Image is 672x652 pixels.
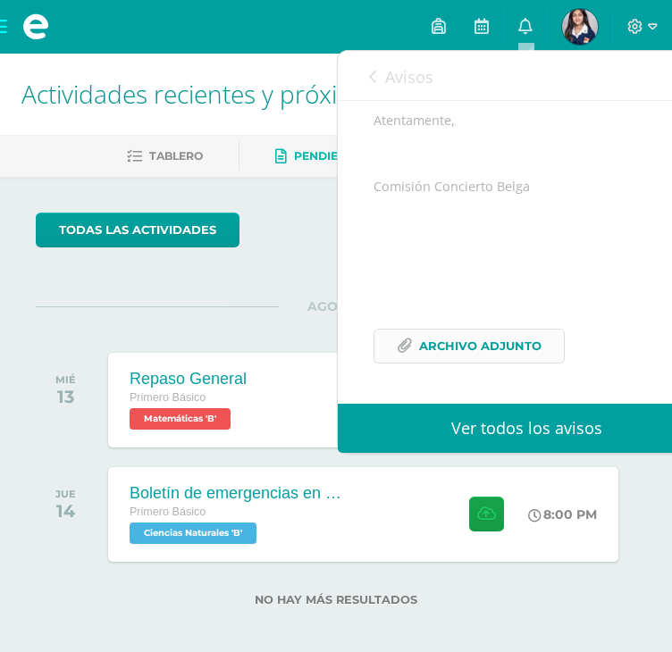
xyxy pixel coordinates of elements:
a: todas las Actividades [36,213,239,247]
span: Archivo Adjunto [419,330,542,363]
div: MIÉ [55,373,76,386]
div: JUE [55,488,76,500]
div: 14 [55,500,76,522]
label: No hay más resultados [36,593,636,606]
span: Ciencias Naturales 'B' [130,522,256,544]
span: AGOSTO [279,298,393,314]
span: Pendientes de entrega [294,149,447,163]
span: Tablero [149,149,203,163]
div: Boletín de emergencias en [GEOGRAPHIC_DATA] [130,484,344,503]
span: Avisos [385,66,433,88]
span: Primero Básico [130,391,206,404]
span: Actividades recientes y próximas [21,77,384,111]
a: Tablero [127,142,203,171]
span: Matemáticas 'B' [130,408,231,430]
a: Archivo Adjunto [374,329,565,364]
div: 8:00 PM [528,506,597,522]
div: Repaso General [130,370,247,389]
img: 17d7198f9e9916a0a5a90e0f2861442d.png [562,9,598,45]
span: Primero Básico [130,506,206,518]
div: 13 [55,386,76,407]
a: Pendientes de entrega [275,142,447,171]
